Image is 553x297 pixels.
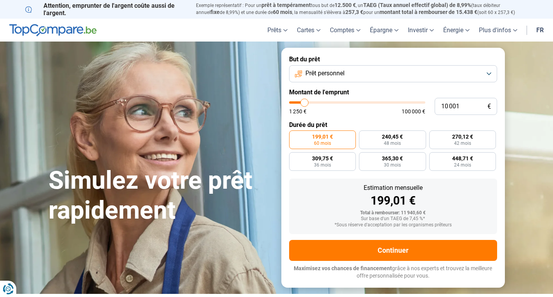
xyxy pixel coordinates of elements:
[325,19,365,42] a: Comptes
[402,109,425,114] span: 100 000 €
[382,156,403,161] span: 365,30 €
[294,265,392,271] span: Maximisez vos chances de financement
[365,19,403,42] a: Épargne
[454,141,471,146] span: 42 mois
[295,195,491,207] div: 199,01 €
[345,9,363,15] span: 257,3 €
[454,163,471,167] span: 24 mois
[312,134,333,139] span: 199,01 €
[25,2,187,17] p: Attention, emprunter de l'argent coûte aussi de l'argent.
[289,109,307,114] span: 1 250 €
[289,121,497,129] label: Durée du prêt
[289,265,497,280] p: grâce à nos experts et trouvez la meilleure offre personnalisée pour vous.
[292,19,325,42] a: Cartes
[380,9,477,15] span: montant total à rembourser de 15.438 €
[289,56,497,63] label: But du prêt
[289,240,497,261] button: Continuer
[452,156,473,161] span: 448,71 €
[273,9,292,15] span: 60 mois
[335,2,356,8] span: 12.500 €
[532,19,548,42] a: fr
[439,19,474,42] a: Énergie
[314,141,331,146] span: 60 mois
[9,24,97,36] img: TopCompare
[49,166,272,226] h1: Simulez votre prêt rapidement
[384,163,401,167] span: 30 mois
[452,134,473,139] span: 270,12 €
[289,65,497,82] button: Prêt personnel
[312,156,333,161] span: 309,75 €
[363,2,471,8] span: TAEG (Taux annuel effectif global) de 8,99%
[295,216,491,222] div: Sur base d'un TAEG de 7,45 %*
[384,141,401,146] span: 48 mois
[289,89,497,96] label: Montant de l'emprunt
[403,19,439,42] a: Investir
[295,222,491,228] div: *Sous réserve d'acceptation par les organismes prêteurs
[262,2,311,8] span: prêt à tempérament
[305,69,345,78] span: Prêt personnel
[474,19,522,42] a: Plus d'infos
[487,103,491,110] span: €
[382,134,403,139] span: 240,45 €
[295,185,491,191] div: Estimation mensuelle
[196,2,528,16] p: Exemple représentatif : Pour un tous but de , un (taux débiteur annuel de 8,99%) et une durée de ...
[295,210,491,216] div: Total à rembourser: 11 940,60 €
[314,163,331,167] span: 36 mois
[210,9,220,15] span: fixe
[263,19,292,42] a: Prêts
